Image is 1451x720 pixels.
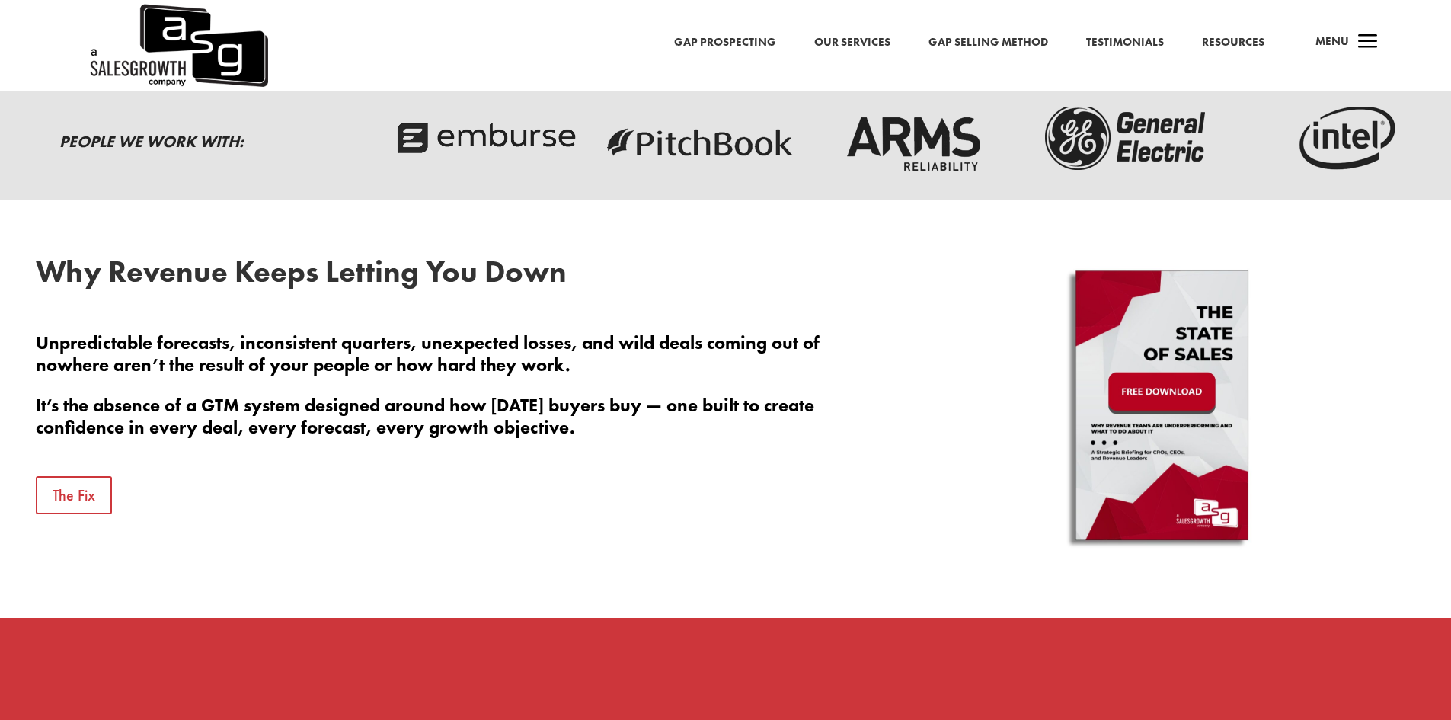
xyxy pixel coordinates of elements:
a: Resources [1202,33,1264,53]
img: intel-logo-dark [1246,100,1437,176]
p: It’s the absence of a GTM system designed around how [DATE] buyers buy — one built to create conf... [36,395,833,439]
a: The Fix [36,476,112,514]
img: pitchbook-logo-dark [604,100,794,176]
img: emburse-logo-dark [390,100,580,176]
img: arms-reliability-logo-dark [818,100,1008,176]
a: Gap Prospecting [674,33,776,53]
span: a [1353,27,1383,58]
h2: Why Revenue Keeps Letting You Down [36,257,833,295]
img: ge-logo-dark [1032,100,1222,176]
a: Testimonials [1086,33,1164,53]
img: State of Sales - Blog CTA - Download [1028,257,1296,562]
p: Unpredictable forecasts, inconsistent quarters, unexpected losses, and wild deals coming out of n... [36,332,833,395]
span: Menu [1315,34,1349,49]
a: Our Services [814,33,890,53]
a: Gap Selling Method [928,33,1048,53]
